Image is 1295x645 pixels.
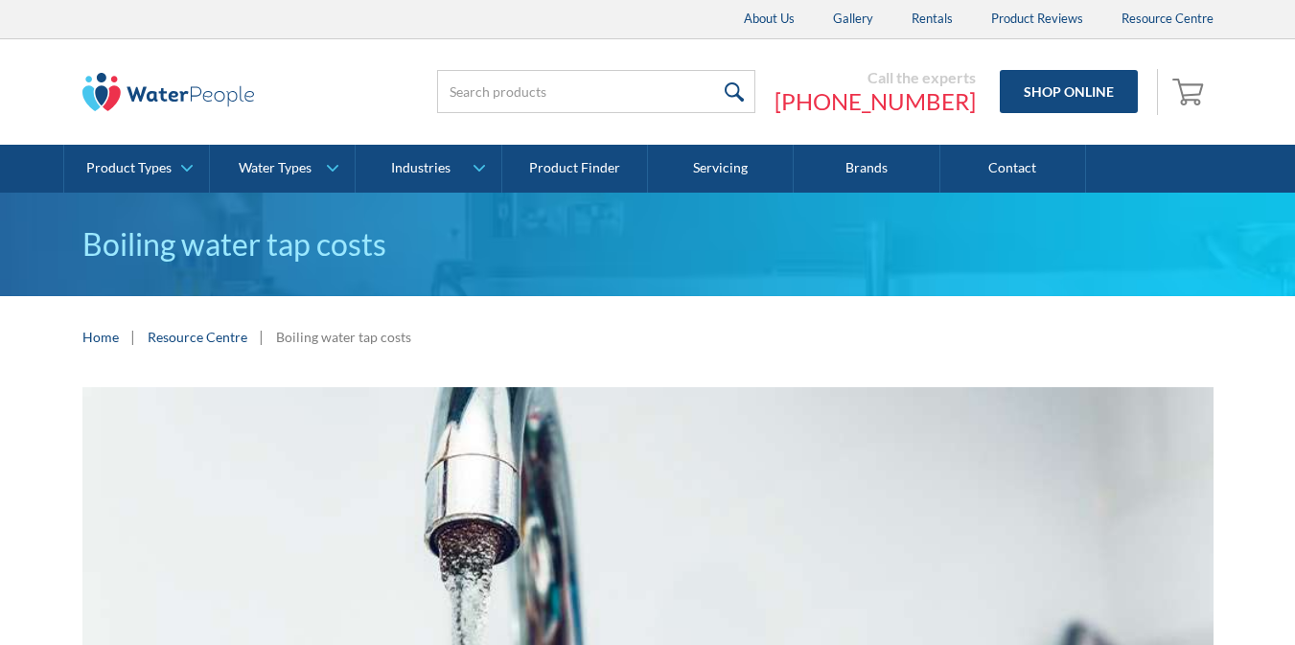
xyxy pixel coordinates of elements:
a: [PHONE_NUMBER] [775,87,976,116]
img: The Water People [82,73,255,111]
a: Product Types [64,145,209,193]
a: Contact [940,145,1086,193]
a: Product Finder [502,145,648,193]
div: Call the experts [775,68,976,87]
input: Search products [437,70,755,113]
a: Shop Online [1000,70,1138,113]
a: Home [82,327,119,347]
a: Brands [794,145,939,193]
div: Industries [391,160,451,176]
a: Industries [356,145,500,193]
div: Product Types [86,160,172,176]
div: Boiling water tap costs [276,327,411,347]
img: shopping cart [1172,76,1209,106]
div: Water Types [239,160,312,176]
div: | [257,325,266,348]
a: Servicing [648,145,794,193]
div: | [128,325,138,348]
a: Open cart containing items [1168,69,1214,115]
h1: Boiling water tap costs [82,221,1214,267]
a: Water Types [210,145,355,193]
a: Resource Centre [148,327,247,347]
